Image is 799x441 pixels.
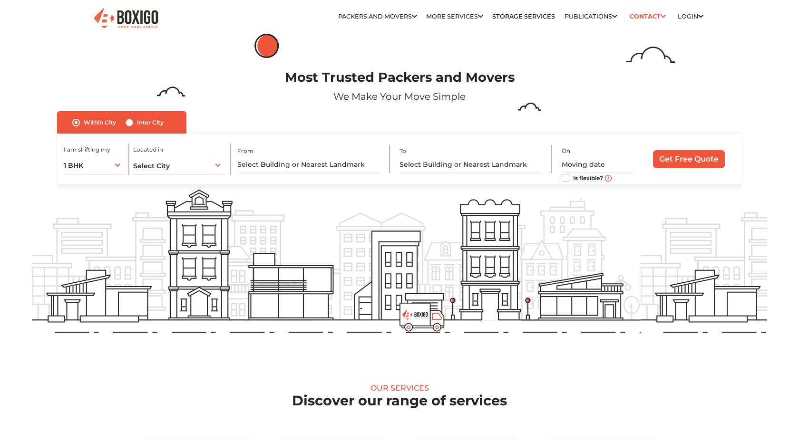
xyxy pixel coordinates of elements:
img: move_date_info [605,175,612,182]
input: Select Building or Nearest Landmark [399,156,543,173]
label: From [237,147,253,155]
a: Storage Services [492,13,555,20]
span: Select City [133,162,170,170]
a: Login [678,13,703,20]
img: boxigo_prackers_and_movers_truck [399,303,445,332]
label: I am shifting my [64,145,110,154]
label: Inter City [137,117,164,128]
label: To [399,147,406,155]
h2: Discover our range of services [32,393,767,409]
h1: Most Trusted Packers and Movers [32,70,767,86]
a: Publications [565,13,617,20]
input: Get Free Quote [653,150,725,168]
a: Contact [626,9,669,24]
label: Located in [133,145,163,154]
label: Within City [84,117,116,128]
input: Moving date [562,156,634,173]
div: Our Services [32,383,767,393]
img: Boxigo [93,7,159,30]
label: On [562,147,570,155]
input: Select Building or Nearest Landmark [237,156,380,173]
span: 1 BHK [64,161,83,170]
label: Is flexible? [573,172,603,182]
p: We Make Your Move Simple [32,89,767,104]
a: More services [426,13,483,20]
a: Packers and Movers [338,13,417,20]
